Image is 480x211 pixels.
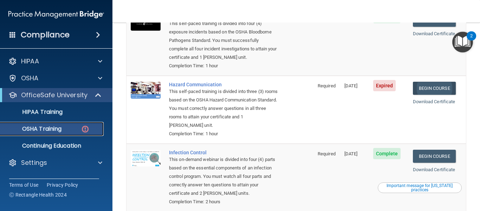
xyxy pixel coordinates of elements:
[452,32,473,52] button: Open Resource Center, 2 new notifications
[413,167,455,172] a: Download Certificate
[169,130,278,138] div: Completion Time: 1 hour
[413,99,455,104] a: Download Certificate
[5,108,63,116] p: HIPAA Training
[8,159,102,167] a: Settings
[169,62,278,70] div: Completion Time: 1 hour
[9,191,67,198] span: Ⓒ Rectangle Health 2024
[413,82,456,95] a: Begin Course
[413,150,456,163] a: Begin Course
[169,82,278,87] a: Hazard Communication
[344,83,358,88] span: [DATE]
[21,30,70,40] h4: Compliance
[169,155,278,198] div: This on-demand webinar is divided into four (4) parts based on the essential components of an inf...
[81,125,90,134] img: danger-circle.6113f641.png
[5,142,100,149] p: Continuing Education
[8,7,104,21] img: PMB logo
[21,57,39,66] p: HIPAA
[169,198,278,206] div: Completion Time: 2 hours
[21,74,39,82] p: OSHA
[318,83,336,88] span: Required
[413,31,455,36] a: Download Certificate
[318,151,336,156] span: Required
[373,80,396,91] span: Expired
[8,57,102,66] a: HIPAA
[373,148,401,159] span: Complete
[169,19,278,62] div: This self-paced training is divided into four (4) exposure incidents based on the OSHA Bloodborne...
[169,87,278,130] div: This self-paced training is divided into three (3) rooms based on the OSHA Hazard Communication S...
[21,91,87,99] p: OfficeSafe University
[5,125,61,132] p: OSHA Training
[378,182,462,193] button: Read this if you are a dental practitioner in the state of CA
[8,91,102,99] a: OfficeSafe University
[9,181,38,188] a: Terms of Use
[379,184,461,192] div: Important message for [US_STATE] practices
[470,36,473,45] div: 2
[8,74,102,82] a: OSHA
[344,151,358,156] span: [DATE]
[21,159,47,167] p: Settings
[47,181,78,188] a: Privacy Policy
[169,150,278,155] a: Infection Control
